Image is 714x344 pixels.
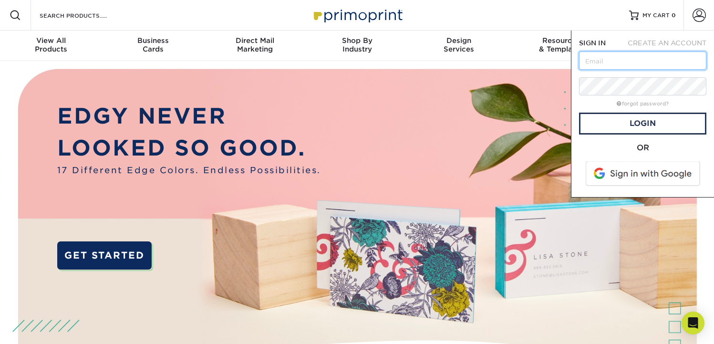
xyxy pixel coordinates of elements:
[642,11,670,20] span: MY CART
[579,39,606,47] span: SIGN IN
[408,31,510,61] a: DesignServices
[57,132,321,164] p: LOOKED SO GOOD.
[310,5,405,25] img: Primoprint
[579,52,706,70] input: Email
[204,36,306,45] span: Direct Mail
[57,100,321,132] p: EDGY NEVER
[682,312,704,334] div: Open Intercom Messenger
[39,10,132,21] input: SEARCH PRODUCTS.....
[204,36,306,53] div: Marketing
[306,36,408,53] div: Industry
[306,36,408,45] span: Shop By
[57,241,152,270] a: GET STARTED
[102,31,204,61] a: BusinessCards
[102,36,204,53] div: Cards
[408,36,510,45] span: Design
[628,39,706,47] span: CREATE AN ACCOUNT
[204,31,306,61] a: Direct MailMarketing
[510,36,612,53] div: & Templates
[617,101,669,107] a: forgot password?
[510,36,612,45] span: Resources
[408,36,510,53] div: Services
[510,31,612,61] a: Resources& Templates
[57,164,321,177] span: 17 Different Edge Colors. Endless Possibilities.
[579,113,706,135] a: Login
[102,36,204,45] span: Business
[672,12,676,19] span: 0
[306,31,408,61] a: Shop ByIndustry
[579,142,706,154] div: OR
